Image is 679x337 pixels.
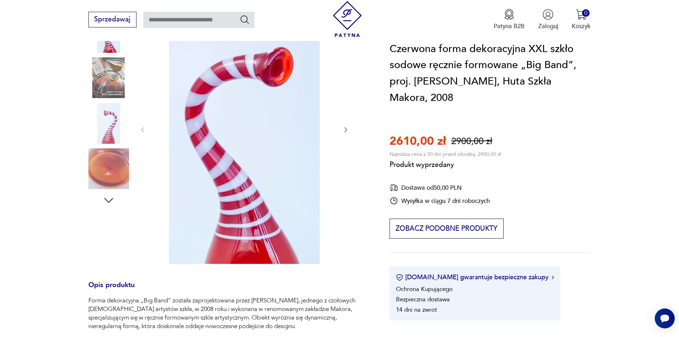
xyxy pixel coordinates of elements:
[240,14,250,25] button: Szukaj
[396,285,453,293] li: Ochrona Kupującego
[451,135,492,148] p: 2900,00 zł
[88,12,137,27] button: Sprzedawaj
[390,219,503,239] button: Zobacz podobne produkty
[390,196,490,205] div: Wysyłka w ciągu 7 dni roboczych
[396,274,403,281] img: Ikona certyfikatu
[88,296,369,331] p: Forma dekoracyjna „Big Band” została zaprojektowana przez [PERSON_NAME], jednego z czołowych [DEM...
[572,9,591,30] button: 0Koszyk
[390,158,501,170] p: Produkt wyprzedany
[576,9,587,20] img: Ikona koszyka
[390,151,501,158] p: Najniższa cena z 30 dni przed obniżką: 2900,00 zł
[390,183,398,192] img: Ikona dostawy
[396,295,450,303] li: Bezpieczna dostawa
[396,306,437,314] li: 14 dni na zwrot
[504,9,515,20] img: Ikona medalu
[552,276,554,279] img: Ikona strzałki w prawo
[542,9,554,20] img: Ikonka użytkownika
[396,273,554,282] button: [DOMAIN_NAME] gwarantuje bezpieczne zakupy
[88,17,137,23] a: Sprzedawaj
[390,183,490,192] div: Dostawa od 50,00 PLN
[390,41,591,106] h1: Czerwona forma dekoracyjna XXL szkło sodowe ręcznie formowane „Big Band”, proj. [PERSON_NAME], Hu...
[494,22,525,30] p: Patyna B2B
[329,1,365,37] img: Patyna - sklep z meblami i dekoracjami vintage
[582,9,590,17] div: 0
[655,308,675,328] iframe: Smartsupp widget button
[494,9,525,30] a: Ikona medaluPatyna B2B
[572,22,591,30] p: Koszyk
[538,22,558,30] p: Zaloguj
[390,133,446,149] p: 2610,00 zł
[494,9,525,30] button: Patyna B2B
[88,282,369,297] h3: Opis produktu
[538,9,558,30] button: Zaloguj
